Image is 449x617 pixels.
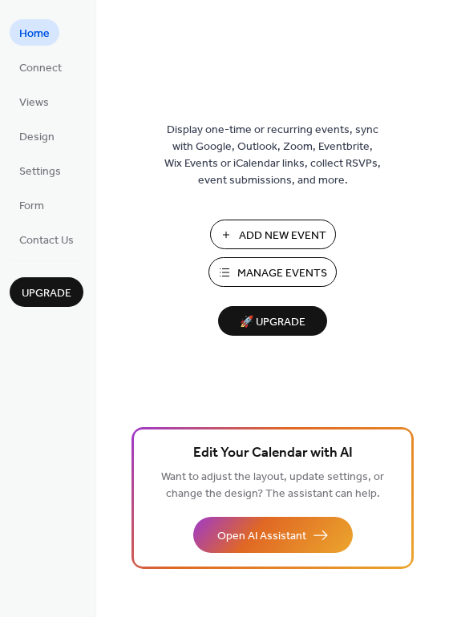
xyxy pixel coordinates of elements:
[19,129,55,146] span: Design
[10,192,54,218] a: Form
[10,226,83,252] a: Contact Us
[10,277,83,307] button: Upgrade
[19,163,61,180] span: Settings
[10,123,64,149] a: Design
[210,220,336,249] button: Add New Event
[10,54,71,80] a: Connect
[193,517,353,553] button: Open AI Assistant
[217,528,306,545] span: Open AI Assistant
[208,257,337,287] button: Manage Events
[218,306,327,336] button: 🚀 Upgrade
[237,265,327,282] span: Manage Events
[193,442,353,465] span: Edit Your Calendar with AI
[22,285,71,302] span: Upgrade
[161,466,384,505] span: Want to adjust the layout, update settings, or change the design? The assistant can help.
[19,232,74,249] span: Contact Us
[10,157,71,183] a: Settings
[19,95,49,111] span: Views
[239,228,326,244] span: Add New Event
[19,198,44,215] span: Form
[19,60,62,77] span: Connect
[19,26,50,42] span: Home
[164,122,381,189] span: Display one-time or recurring events, sync with Google, Outlook, Zoom, Eventbrite, Wix Events or ...
[10,19,59,46] a: Home
[228,312,318,333] span: 🚀 Upgrade
[10,88,59,115] a: Views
